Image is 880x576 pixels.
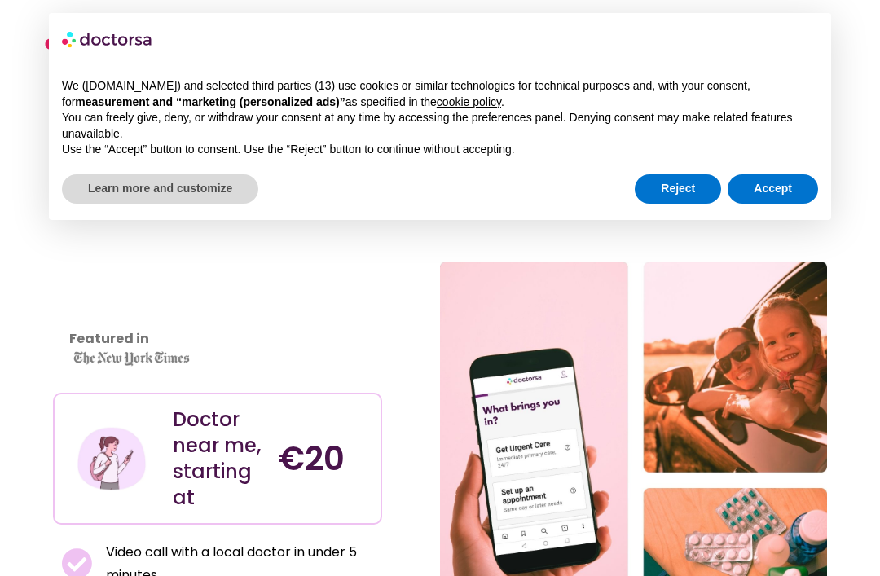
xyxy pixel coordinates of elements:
h4: €20 [279,439,368,478]
iframe: Customer reviews powered by Trustpilot [61,238,208,360]
button: Reject [635,174,721,204]
button: Learn more and customize [62,174,258,204]
img: logo [62,26,153,52]
button: Accept [728,174,818,204]
strong: Featured in [69,329,149,348]
p: You can freely give, deny, or withdraw your consent at any time by accessing the preferences pane... [62,110,818,142]
p: Use the “Accept” button to consent. Use the “Reject” button to continue without accepting. [62,142,818,158]
strong: measurement and “marketing (personalized ads)” [75,95,345,108]
p: We ([DOMAIN_NAME]) and selected third parties (13) use cookies or similar technologies for techni... [62,78,818,110]
img: Illustration depicting a young woman in a casual outfit, engaged with her smartphone. She has a p... [76,423,147,495]
a: cookie policy [437,95,501,108]
div: Doctor near me, starting at [173,407,262,511]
